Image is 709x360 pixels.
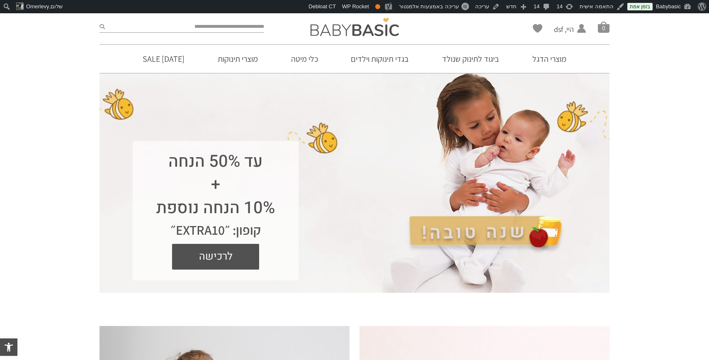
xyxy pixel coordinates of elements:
a: בגדי תינוקות וילדים [338,45,421,73]
a: [DATE] SALE [130,45,197,73]
a: בזמן אמת [627,3,653,10]
span: סל קניות [598,21,609,33]
span: Omerlevy [26,3,49,10]
span: עריכה באמצעות אלמנטור [399,3,459,10]
span: Wishlist [533,24,542,36]
a: Wishlist [533,24,542,33]
span: לרכישה [178,244,253,270]
img: Baby Basic בגדי תינוקות וילדים אונליין [311,18,399,36]
a: כלי מיטה [279,45,330,73]
a: לרכישה [172,244,259,270]
div: תקין [375,4,380,9]
h1: עד 50% הנחה + 10% הנחה נוספת [149,150,282,220]
span: החשבון שלי [554,34,574,45]
div: קופון: ״EXTRA10״ [149,220,282,240]
a: מוצרי תינוקות [205,45,270,73]
a: סל קניות0 [598,21,609,33]
a: ביגוד לתינוק שנולד [430,45,512,73]
a: מוצרי הדגל [520,45,579,73]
